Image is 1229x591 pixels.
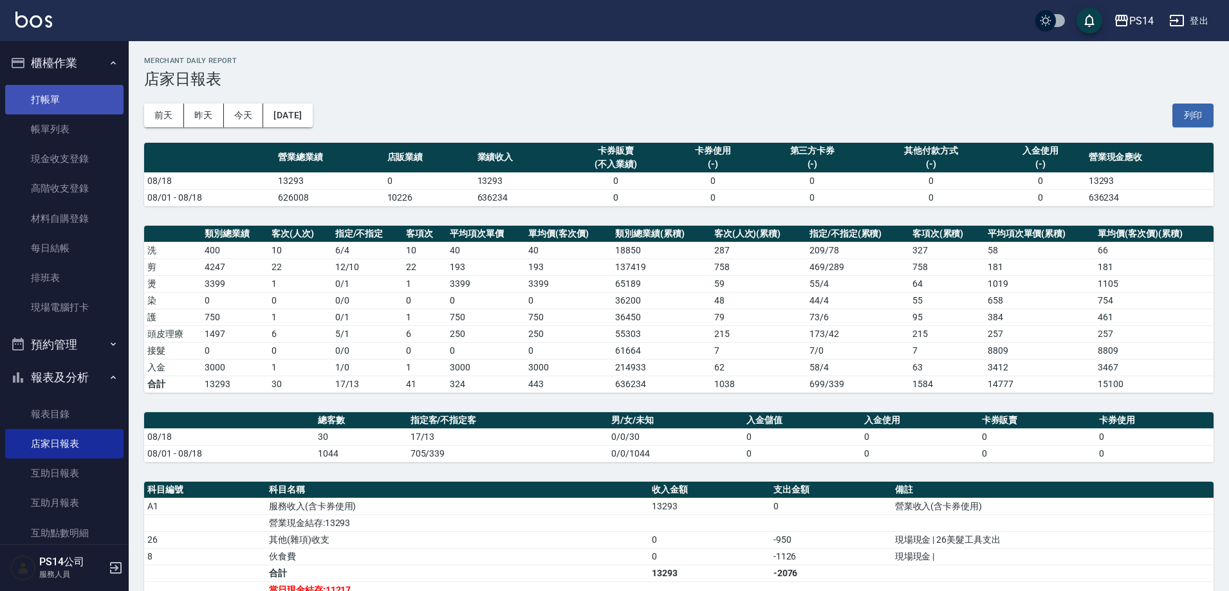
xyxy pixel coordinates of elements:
[201,275,268,292] td: 3399
[1164,9,1214,33] button: 登出
[268,226,332,242] th: 客次(人次)
[384,189,474,206] td: 10226
[761,144,864,158] div: 第三方卡券
[1095,275,1214,292] td: 1105
[867,189,995,206] td: 0
[1095,342,1214,359] td: 8809
[909,275,984,292] td: 64
[201,376,268,392] td: 13293
[867,172,995,189] td: 0
[403,226,447,242] th: 客項次
[403,325,447,342] td: 6
[649,531,770,548] td: 0
[1095,325,1214,342] td: 257
[979,412,1096,429] th: 卡券販賣
[384,143,474,173] th: 店販業績
[144,143,1214,206] table: a dense table
[5,144,124,174] a: 現金收支登錄
[224,104,264,127] button: 今天
[144,548,266,565] td: 8
[770,482,892,498] th: 支出金額
[1172,104,1214,127] button: 列印
[332,275,403,292] td: 0 / 1
[671,144,755,158] div: 卡券使用
[332,342,403,359] td: 0 / 0
[909,376,984,392] td: 1584
[870,158,992,171] div: (-)
[525,226,612,242] th: 單均價(客次價)
[263,104,312,127] button: [DATE]
[201,226,268,242] th: 類別總業績
[144,359,201,376] td: 入金
[403,259,447,275] td: 22
[649,565,770,581] td: 13293
[711,359,806,376] td: 62
[5,488,124,518] a: 互助月報表
[144,292,201,309] td: 染
[984,292,1095,309] td: 658
[711,275,806,292] td: 59
[144,342,201,359] td: 接髮
[15,12,52,28] img: Logo
[144,57,1214,65] h2: Merchant Daily Report
[770,531,892,548] td: -950
[984,259,1095,275] td: 181
[909,292,984,309] td: 55
[5,429,124,459] a: 店家日報表
[806,376,909,392] td: 699/339
[403,275,447,292] td: 1
[268,359,332,376] td: 1
[1077,8,1102,33] button: save
[649,548,770,565] td: 0
[770,548,892,565] td: -1126
[1086,189,1214,206] td: 636234
[275,189,384,206] td: 626008
[201,309,268,325] td: 750
[770,498,892,514] td: 0
[984,309,1095,325] td: 384
[612,376,710,392] td: 636234
[5,114,124,144] a: 帳單列表
[612,325,710,342] td: 55303
[1095,309,1214,325] td: 461
[403,342,447,359] td: 0
[525,376,612,392] td: 443
[909,226,984,242] th: 客項次(累積)
[144,376,201,392] td: 合計
[770,565,892,581] td: -2076
[447,359,525,376] td: 3000
[5,263,124,293] a: 排班表
[711,259,806,275] td: 758
[201,342,268,359] td: 0
[5,233,124,263] a: 每日結帳
[5,174,124,203] a: 高階收支登錄
[5,46,124,80] button: 櫃檯作業
[201,242,268,259] td: 400
[268,376,332,392] td: 30
[144,275,201,292] td: 燙
[806,275,909,292] td: 55 / 4
[525,359,612,376] td: 3000
[266,482,649,498] th: 科目名稱
[525,309,612,325] td: 750
[668,172,758,189] td: 0
[39,568,105,580] p: 服務人員
[892,482,1214,498] th: 備註
[861,412,979,429] th: 入金使用
[1086,143,1214,173] th: 營業現金應收
[612,292,710,309] td: 36200
[984,325,1095,342] td: 257
[525,292,612,309] td: 0
[5,328,124,361] button: 預約管理
[743,445,861,462] td: 0
[525,325,612,342] td: 250
[909,242,984,259] td: 327
[761,158,864,171] div: (-)
[1096,445,1214,462] td: 0
[315,445,407,462] td: 1044
[612,342,710,359] td: 61664
[266,498,649,514] td: 服務收入(含卡券使用)
[447,275,525,292] td: 3399
[144,325,201,342] td: 頭皮理療
[612,275,710,292] td: 65189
